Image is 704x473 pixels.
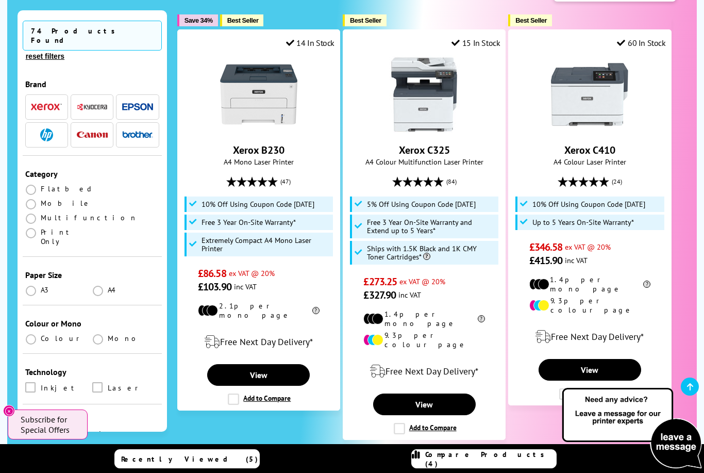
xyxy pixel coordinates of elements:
[373,394,476,415] a: View
[114,449,260,468] a: Recently Viewed (5)
[41,227,92,246] span: Print Only
[363,288,396,302] span: £327.90
[560,386,704,471] img: Open Live Chat window
[451,38,500,48] div: 15 In Stock
[348,357,500,386] div: modal_delivery
[233,143,284,157] a: Xerox B230
[367,218,496,235] span: Free 3 Year On-Site Warranty and Extend up to 5 Years*
[28,100,65,114] button: Xerox
[25,79,159,89] div: Brand
[398,290,421,300] span: inc VAT
[508,14,552,26] button: Best Seller
[280,172,291,191] span: (47)
[529,275,651,293] li: 1.4p per mono page
[108,382,142,394] span: Laser
[25,417,159,428] div: Running Costs
[220,125,297,135] a: Xerox B230
[229,268,275,278] span: ex VAT @ 20%
[559,388,622,400] label: Add to Compare
[385,125,463,135] a: Xerox C325
[25,318,159,329] div: Colour or Mono
[564,143,615,157] a: Xerox C410
[41,184,95,193] span: Flatbed
[425,450,556,468] span: Compare Products (4)
[202,236,330,253] span: Extremely Compact A4 Mono Laser Printer
[367,244,496,261] span: Ships with 1.5K Black and 1K CMY Toner Cartridges*
[198,267,226,280] span: £86.58
[41,213,138,222] span: Multifunction
[529,254,563,267] span: £415.90
[363,275,397,288] span: £273.25
[343,14,387,26] button: Best Seller
[565,242,611,252] span: ex VAT @ 20%
[198,301,320,320] li: 2.1p per mono page
[220,14,264,26] button: Best Seller
[532,218,634,226] span: Up to 5 Years On-Site Warranty*
[529,296,651,315] li: 9.3p per colour page
[23,21,162,51] span: 74 Products Found
[198,280,231,293] span: £103.90
[3,405,15,417] button: Close
[617,38,665,48] div: 60 In Stock
[367,200,476,208] span: 5% Off Using Coupon Code [DATE]
[514,322,665,351] div: modal_delivery
[23,52,68,61] button: reset filters
[41,382,79,394] span: Inkjet
[539,359,641,381] a: View
[220,56,297,133] img: Xerox B230
[41,285,50,295] span: A3
[121,454,258,464] span: Recently Viewed (5)
[108,285,117,295] span: A4
[227,17,259,24] span: Best Seller
[202,218,296,226] span: Free 3 Year On-Site Warranty*
[399,276,445,286] span: ex VAT @ 20%
[363,331,485,349] li: 9.3p per colour page
[394,423,457,434] label: Add to Compare
[551,125,628,135] a: Xerox C410
[31,104,62,111] img: Xerox
[40,128,53,141] img: HP
[28,128,65,142] button: HP
[41,199,92,208] span: Mobile
[74,128,111,142] button: Canon
[228,394,291,405] label: Add to Compare
[77,132,108,138] img: Canon
[551,56,628,133] img: Xerox C410
[41,334,83,343] span: Colour
[177,14,218,26] button: Save 34%
[286,38,334,48] div: 14 In Stock
[122,103,153,111] img: Epson
[25,367,159,377] div: Technology
[202,200,314,208] span: 10% Off Using Coupon Code [DATE]
[119,100,156,114] button: Epson
[532,200,645,208] span: 10% Off Using Coupon Code [DATE]
[183,157,334,167] span: A4 Mono Laser Printer
[529,240,563,254] span: £346.58
[612,172,622,191] span: (24)
[363,309,485,328] li: 1.4p per mono page
[350,17,381,24] span: Best Seller
[234,282,257,291] span: inc VAT
[446,172,457,191] span: (84)
[385,56,463,133] img: Xerox C325
[122,131,153,138] img: Brother
[411,449,557,468] a: Compare Products (4)
[514,157,665,167] span: A4 Colour Laser Printer
[399,143,450,157] a: Xerox C325
[108,334,142,343] span: Mono
[348,157,500,167] span: A4 Colour Multifunction Laser Printer
[25,270,159,280] div: Paper Size
[207,364,310,386] a: View
[119,128,156,142] button: Brother
[74,100,111,114] button: Kyocera
[77,103,108,111] img: Kyocera
[21,414,77,435] span: Subscribe for Special Offers
[25,169,159,179] div: Category
[183,328,334,356] div: modal_delivery
[565,255,588,265] span: inc VAT
[515,17,547,24] span: Best Seller
[185,17,213,24] span: Save 34%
